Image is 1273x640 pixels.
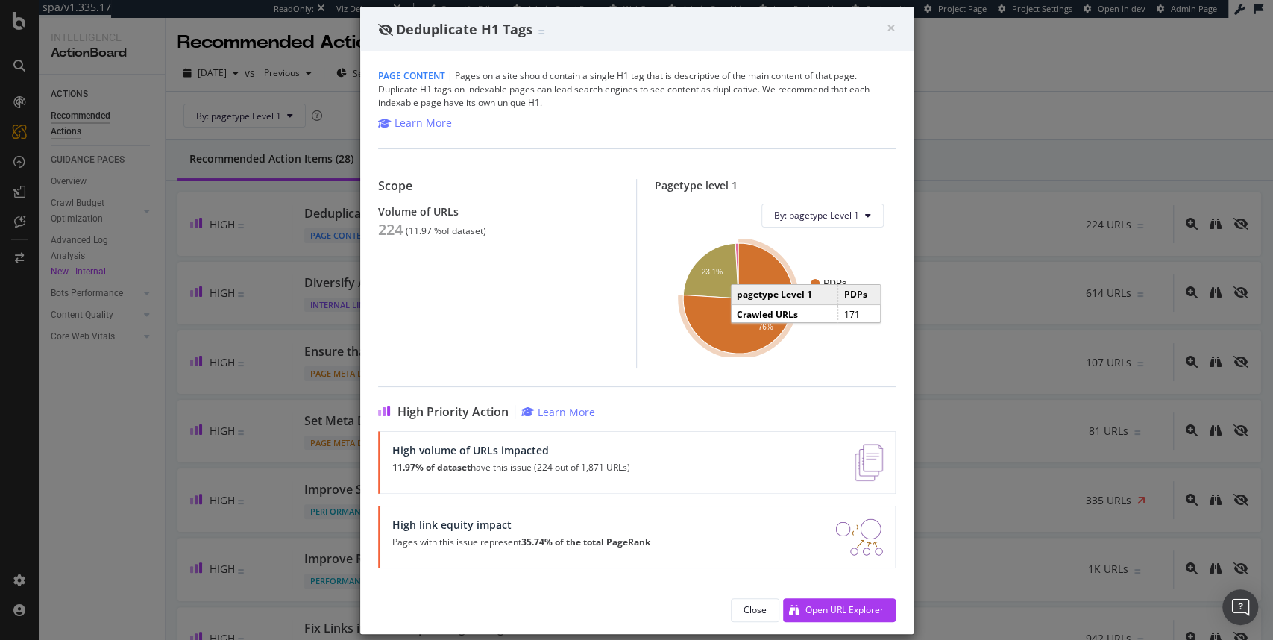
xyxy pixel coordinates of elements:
button: By: pagetype Level 1 [761,204,884,228]
div: Close [744,603,767,616]
strong: 35.74% of the total PageRank [521,536,650,548]
a: Learn More [521,405,595,419]
span: | [447,69,453,82]
img: Equal [538,30,544,34]
div: Scope [378,179,618,193]
span: Page Content [378,69,445,82]
span: × [887,17,896,38]
div: Volume of URLs [378,205,618,218]
div: Pages on a site should contain a single H1 tag that is descriptive of the main content of that pa... [378,69,896,110]
text: PDPs [823,278,846,289]
span: By: pagetype Level 1 [774,209,859,222]
p: Pages with this issue represent [392,537,650,548]
span: Deduplicate H1 Tags [396,20,532,38]
div: Open Intercom Messenger [1222,589,1258,625]
p: have this issue (224 out of 1,871 URLs) [392,462,630,473]
div: Open URL Explorer [805,603,884,616]
text: 76% [758,323,773,331]
div: 224 [378,221,403,239]
div: eye-slash [378,24,393,36]
svg: A chart. [667,239,884,357]
div: Learn More [395,116,452,131]
div: High volume of URLs impacted [392,444,630,457]
div: Pagetype level 1 [655,179,896,192]
a: Learn More [378,116,452,131]
text: other [823,307,843,317]
button: Close [731,598,779,622]
img: e5DMFwAAAABJRU5ErkJggg== [855,444,882,481]
span: High Priority Action [397,405,509,419]
button: Open URL Explorer [783,598,896,622]
div: High link equity impact [392,518,650,531]
div: Learn More [538,405,595,419]
strong: 11.97% of dataset [392,461,471,474]
text: 23.1% [701,267,722,275]
text: plp [823,292,835,303]
div: ( 11.97 % of dataset ) [406,226,486,236]
img: DDxVyA23.png [835,518,882,556]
